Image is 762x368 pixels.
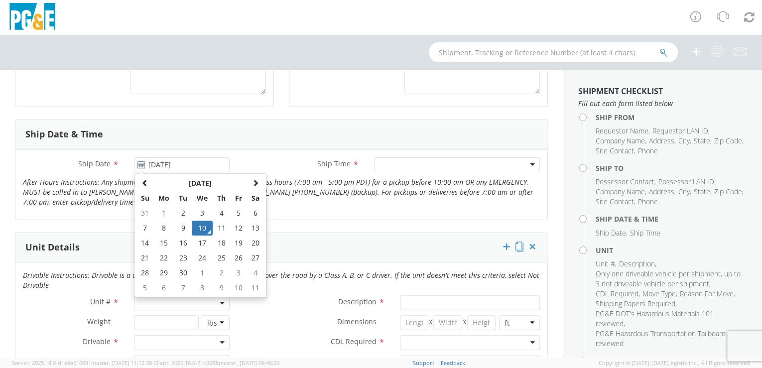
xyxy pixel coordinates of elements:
h3: Ship Date & Time [25,129,103,139]
td: 30 [174,265,192,280]
td: 12 [230,221,247,236]
span: Reason for Move [321,357,377,366]
td: 29 [153,265,174,280]
li: , [619,259,656,269]
li: , [596,187,646,197]
li: , [596,228,628,238]
td: 2 [174,206,192,221]
li: , [652,126,710,136]
td: 7 [174,280,192,295]
li: , [596,136,646,146]
span: Company Name [596,136,645,145]
td: 16 [174,236,192,250]
td: 3 [192,206,213,221]
span: Unit # [596,259,615,268]
td: 31 [136,206,154,221]
td: 2 [213,265,230,280]
th: Th [213,191,230,206]
td: 13 [247,221,264,236]
a: Feedback [441,359,465,367]
span: Copyright © [DATE]-[DATE] Agistix Inc., All Rights Reserved [599,359,750,367]
li: , [596,289,640,299]
span: Ship Time [317,159,351,168]
td: 28 [136,265,154,280]
span: master, [DATE] 11:12:30 [91,359,152,367]
li: , [694,136,712,146]
span: Fill out each form listed below [578,99,747,109]
span: City [678,136,690,145]
span: Previous Month [141,179,148,186]
li: , [642,289,677,299]
span: master, [DATE] 09:46:25 [219,359,279,367]
span: Site Contact [596,197,634,206]
h3: Unit Details [25,243,80,252]
th: Fr [230,191,247,206]
span: Drivable [83,337,111,346]
span: Zip Code [714,187,742,196]
td: 1 [153,206,174,221]
td: 1 [192,265,213,280]
td: 15 [153,236,174,250]
input: Width [433,315,462,330]
span: Company Name [596,187,645,196]
span: Ship Date [78,159,111,168]
span: Description [619,259,655,268]
span: Shipping Papers Required [596,299,675,308]
th: Mo [153,191,174,206]
li: , [596,269,745,289]
span: Ship Time [630,228,660,238]
span: Ship Date [596,228,626,238]
span: X [462,315,467,330]
td: 27 [247,250,264,265]
span: Address [649,187,674,196]
td: 3 [230,265,247,280]
span: CDL Required [596,289,638,298]
span: CDL Required [331,337,377,346]
input: Height [467,315,496,330]
span: Address [649,136,674,145]
li: , [596,197,635,207]
span: Site Contact [596,146,634,155]
input: Length [400,315,429,330]
th: Su [136,191,154,206]
span: Move Type [75,357,111,366]
h4: Ship Date & Time [596,215,747,223]
td: 22 [153,250,174,265]
i: After Hours Instructions: Any shipment request submitted after normal business hours (7:00 am - 5... [23,177,533,207]
h4: Unit [596,246,747,254]
li: , [596,259,617,269]
span: Phone [638,146,658,155]
span: Next Month [252,179,259,186]
td: 26 [230,250,247,265]
i: Drivable Instructions: Drivable is a unit that is roadworthy and can be driven over the road by a... [23,270,539,290]
span: Phone [638,197,658,206]
td: 9 [174,221,192,236]
span: Client: 2025.18.0-71d3358 [153,359,279,367]
li: , [596,146,635,156]
a: Support [413,359,434,367]
td: 8 [153,221,174,236]
td: 7 [136,221,154,236]
span: Move Type [642,289,676,298]
td: 5 [230,206,247,221]
span: Only one driveable vehicle per shipment, up to 3 not driveable vehicle per shipment [596,269,741,288]
li: , [694,187,712,197]
span: Zip Code [714,136,742,145]
td: 14 [136,236,154,250]
strong: Shipment Checklist [578,86,663,97]
img: pge-logo-06675f144f4cfa6a6814.png [7,3,57,32]
span: PG&E DOT's Hazardous Materials 101 reviewed [596,309,714,328]
li: , [596,126,650,136]
li: , [596,309,745,329]
h4: Ship From [596,114,747,121]
td: 18 [213,236,230,250]
span: Requestor LAN ID [652,126,708,135]
span: Dimensions [337,317,377,326]
span: Server: 2025.18.0-d1e9a510831 [12,359,152,367]
li: , [649,136,676,146]
td: 4 [213,206,230,221]
th: Select Month [153,176,247,191]
td: 23 [174,250,192,265]
td: 19 [230,236,247,250]
li: , [714,136,744,146]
